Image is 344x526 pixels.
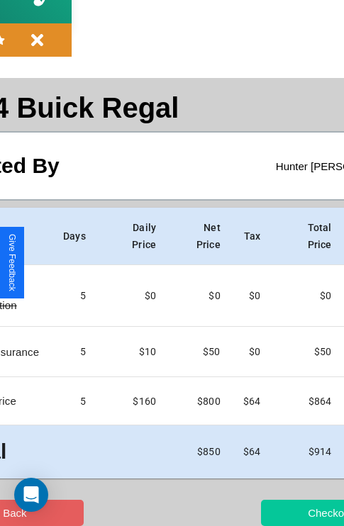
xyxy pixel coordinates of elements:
td: $0 [232,327,272,377]
td: 5 [52,265,97,327]
td: $0 [97,265,167,327]
td: $ 914 [272,425,343,479]
td: $ 64 [232,425,272,479]
td: 5 [52,377,97,425]
td: $ 864 [272,377,343,425]
div: Open Intercom Messenger [14,478,48,512]
th: Days [52,208,97,265]
td: $ 0 [167,265,232,327]
td: $ 850 [167,425,232,479]
td: $ 160 [97,377,167,425]
th: Tax [232,208,272,265]
td: $ 50 [272,327,343,377]
td: $10 [97,327,167,377]
th: Net Price [167,208,232,265]
td: 5 [52,327,97,377]
div: Give Feedback [7,234,17,291]
td: $ 800 [167,377,232,425]
td: $ 50 [167,327,232,377]
td: $0 [232,265,272,327]
th: Daily Price [97,208,167,265]
td: $ 64 [232,377,272,425]
td: $ 0 [272,265,343,327]
th: Total Price [272,208,343,265]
